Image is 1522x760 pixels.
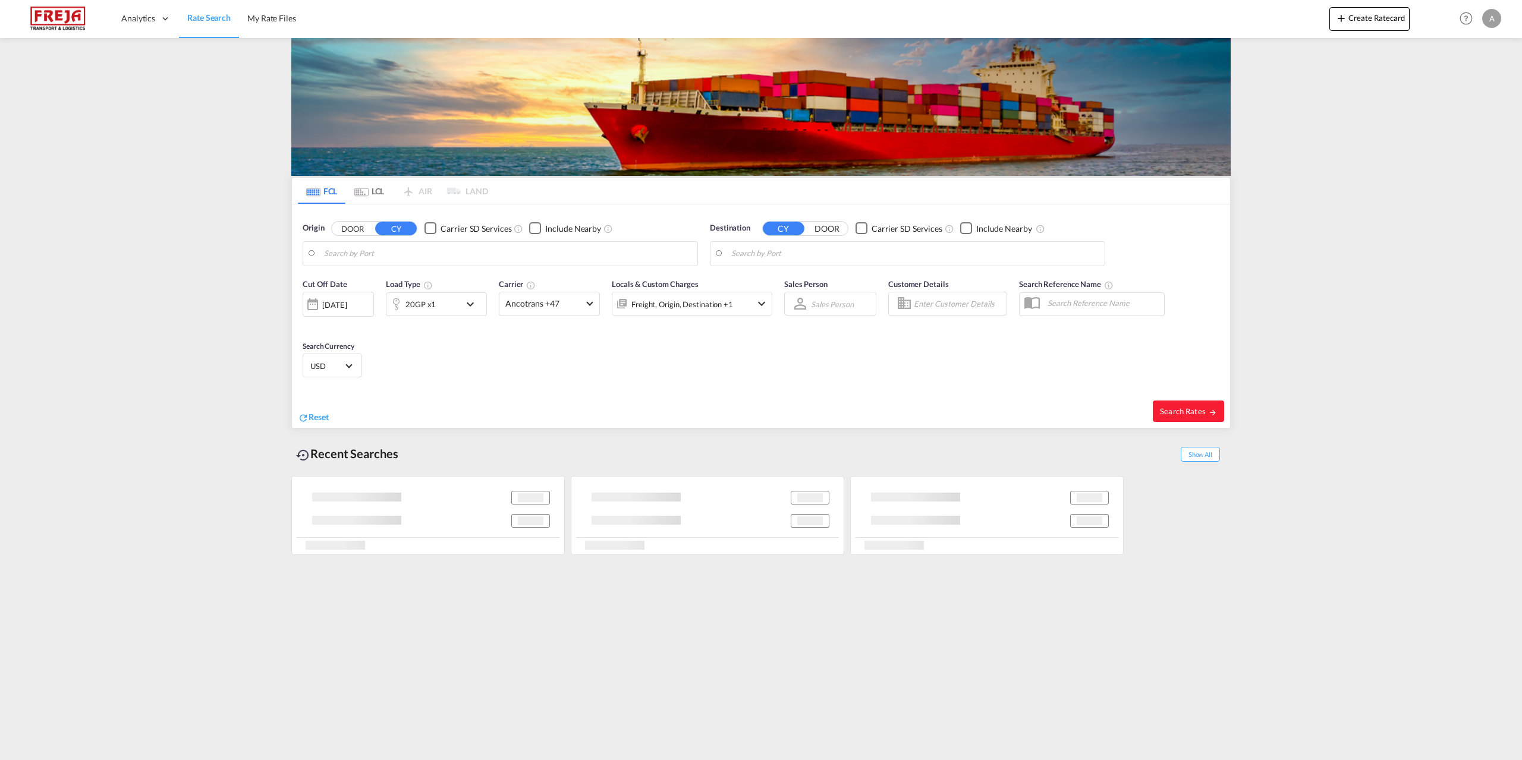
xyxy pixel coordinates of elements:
div: Carrier SD Services [872,223,942,235]
md-icon: Unchecked: Search for CY (Container Yard) services for all selected carriers.Checked : Search for... [514,224,523,234]
div: 20GP x1icon-chevron-down [386,292,487,316]
md-pagination-wrapper: Use the left and right arrow keys to navigate between tabs [298,178,488,204]
div: Freight Origin Destination Factory Stuffingicon-chevron-down [612,292,772,316]
span: Reset [309,412,329,422]
button: DOOR [332,222,373,235]
div: [DATE] [303,292,374,317]
div: Include Nearby [976,223,1032,235]
md-checkbox: Checkbox No Ink [856,222,942,235]
div: Include Nearby [545,223,601,235]
div: [DATE] [322,299,347,310]
button: icon-plus 400-fgCreate Ratecard [1329,7,1410,31]
md-checkbox: Checkbox No Ink [960,222,1032,235]
md-icon: icon-backup-restore [296,448,310,462]
md-icon: Unchecked: Ignores neighbouring ports when fetching rates.Checked : Includes neighbouring ports w... [603,224,613,234]
md-checkbox: Checkbox No Ink [529,222,601,235]
span: My Rate Files [247,13,296,23]
md-tab-item: LCL [345,178,393,204]
span: Analytics [121,12,155,24]
span: Help [1456,8,1476,29]
span: Search Rates [1160,406,1217,416]
md-datepicker: Select [303,316,312,332]
div: 20GP x1 [405,296,436,313]
button: CY [763,222,804,235]
div: A [1482,9,1501,28]
span: Search Currency [303,342,354,351]
button: Search Ratesicon-arrow-right [1153,401,1224,422]
div: Recent Searches [291,440,403,467]
button: DOOR [806,222,848,235]
span: Load Type [386,279,433,289]
span: Ancotrans +47 [505,298,583,310]
md-icon: The selected Trucker/Carrierwill be displayed in the rate results If the rates are from another f... [526,280,536,290]
span: Carrier [499,279,536,289]
md-icon: Unchecked: Search for CY (Container Yard) services for all selected carriers.Checked : Search for... [945,224,954,234]
span: Destination [710,222,750,234]
input: Search by Port [731,245,1099,263]
span: Origin [303,222,324,234]
input: Enter Customer Details [914,295,1003,313]
div: Freight Origin Destination Factory Stuffing [631,296,733,313]
span: Customer Details [888,279,948,289]
md-icon: icon-arrow-right [1209,408,1217,417]
md-icon: icon-refresh [298,412,309,423]
md-icon: icon-information-outline [423,280,433,290]
input: Search Reference Name [1042,294,1164,312]
div: Carrier SD Services [441,223,511,235]
span: Search Reference Name [1019,279,1114,289]
md-icon: Your search will be saved by the below given name [1104,280,1114,290]
md-icon: icon-chevron-down [754,297,769,311]
span: Sales Person [784,279,828,289]
div: Origin DOOR CY Checkbox No InkUnchecked: Search for CY (Container Yard) services for all selected... [292,204,1230,428]
img: LCL+%26+FCL+BACKGROUND.png [291,38,1231,176]
div: icon-refreshReset [298,411,329,424]
md-select: Sales Person [810,295,855,313]
md-select: Select Currency: $ USDUnited States Dollar [309,357,356,374]
span: Locals & Custom Charges [612,279,699,289]
md-icon: icon-chevron-down [463,297,483,311]
div: Help [1456,8,1482,30]
span: USD [310,361,344,371]
md-icon: Unchecked: Ignores neighbouring ports when fetching rates.Checked : Includes neighbouring ports w... [1036,224,1045,234]
button: CY [375,222,417,235]
span: Show All [1181,447,1220,462]
span: Rate Search [187,12,231,23]
md-checkbox: Checkbox No Ink [424,222,511,235]
input: Search by Port [324,245,691,263]
md-icon: icon-plus 400-fg [1334,11,1348,25]
img: 586607c025bf11f083711d99603023e7.png [18,5,98,32]
span: Cut Off Date [303,279,347,289]
md-tab-item: FCL [298,178,345,204]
